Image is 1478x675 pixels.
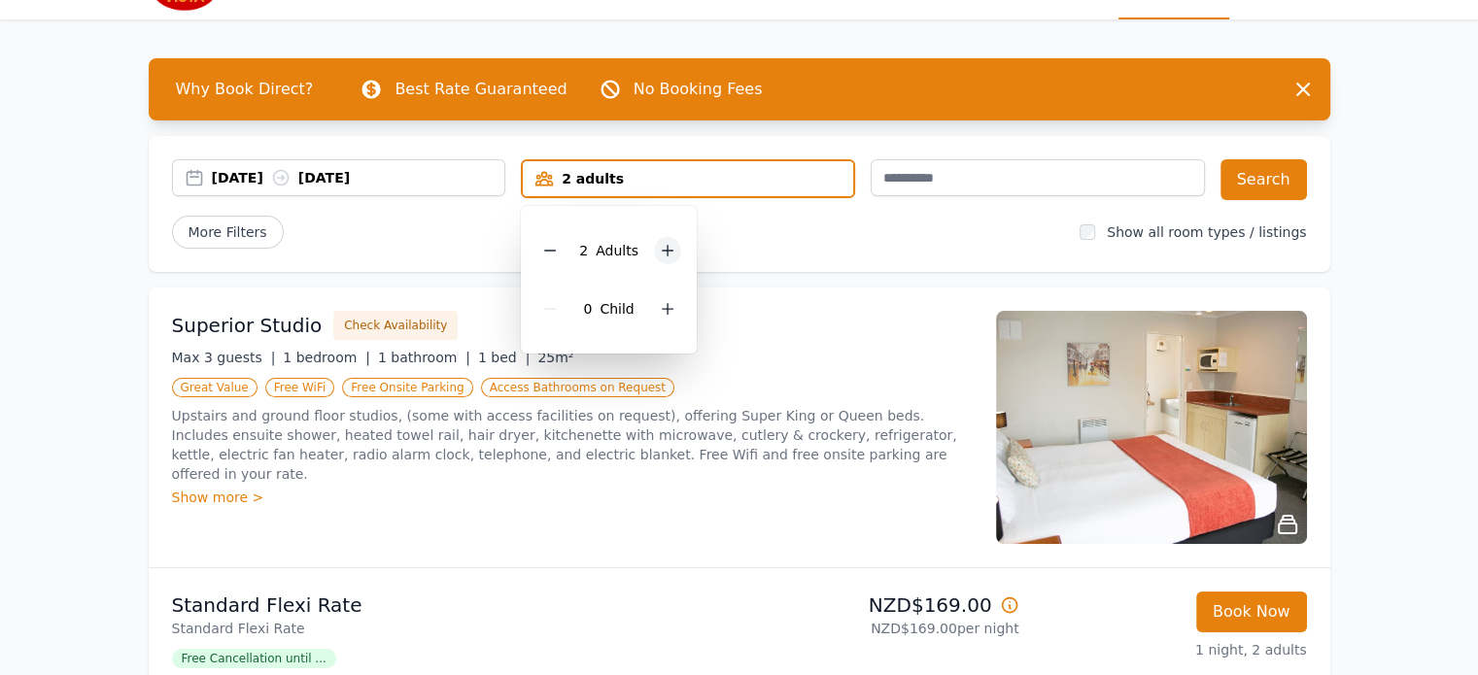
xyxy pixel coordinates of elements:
span: 25m² [537,350,573,365]
span: More Filters [172,216,284,249]
p: NZD$169.00 per night [747,619,1019,638]
div: 2 adults [523,169,853,188]
p: NZD$169.00 [747,591,1019,619]
h3: Superior Studio [172,312,323,339]
span: 1 bathroom | [378,350,470,365]
span: Child [600,301,634,317]
div: [DATE] [DATE] [212,168,505,187]
span: Free Cancellation until ... [172,649,336,668]
p: Upstairs and ground floor studios, (some with access facilities on request), offering Super King ... [172,406,973,484]
span: Adult s [596,243,638,258]
p: Best Rate Guaranteed [395,78,567,101]
button: Book Now [1196,591,1307,632]
span: Free WiFi [265,378,335,397]
p: Standard Flexi Rate [172,619,732,638]
span: 0 [583,301,592,317]
span: Max 3 guests | [172,350,276,365]
button: Search [1220,159,1307,200]
button: Check Availability [333,311,458,340]
span: 1 bed | [478,350,530,365]
p: Standard Flexi Rate [172,591,732,619]
span: 1 bedroom | [283,350,370,365]
span: Why Book Direct? [160,70,329,109]
p: 1 night, 2 adults [1035,640,1307,659]
div: Show more > [172,488,973,507]
span: Free Onsite Parking [342,378,472,397]
span: Great Value [172,378,258,397]
span: Access Bathrooms on Request [481,378,674,397]
label: Show all room types / listings [1107,224,1306,240]
span: 2 [579,243,588,258]
p: No Booking Fees [634,78,763,101]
